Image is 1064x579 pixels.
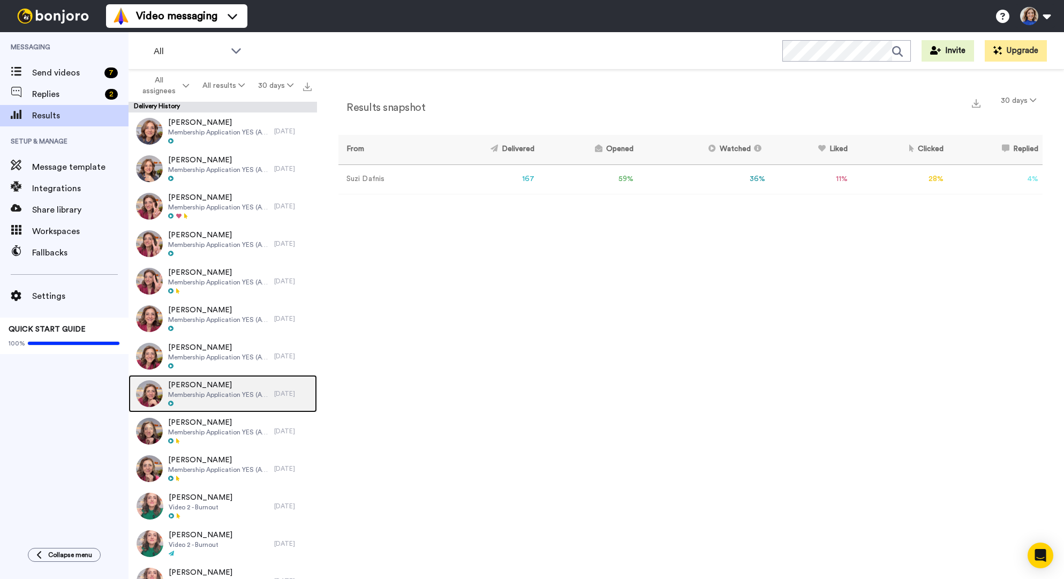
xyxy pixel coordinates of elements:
img: vm-color.svg [112,7,130,25]
div: [DATE] [274,239,312,248]
span: 100% [9,339,25,348]
div: [DATE] [274,427,312,435]
span: Results [32,109,129,122]
button: Collapse menu [28,548,101,562]
a: [PERSON_NAME]Membership Application YES (Approved)[DATE] [129,225,317,262]
div: [DATE] [274,127,312,136]
span: Fallbacks [32,246,129,259]
th: Watched [638,135,770,164]
a: [PERSON_NAME]Membership Application YES (Approved)[DATE] [129,112,317,150]
img: 4a232129-2bcd-4c4a-ab99-3b55249f8023-thumb.jpg [136,230,163,257]
span: Collapse menu [48,551,92,559]
td: Suzi Dafnis [338,164,431,194]
span: [PERSON_NAME] [168,117,269,128]
a: [PERSON_NAME]Membership Application YES (Approved)[DATE] [129,375,317,412]
td: 36 % [638,164,770,194]
span: [PERSON_NAME] [168,342,269,353]
a: [PERSON_NAME]Membership Application YES (Approved)[DATE] [129,300,317,337]
span: Membership Application YES (Approved) [168,278,269,287]
div: 7 [104,67,118,78]
a: [PERSON_NAME]Membership Application YES (Approved)[DATE] [129,412,317,450]
span: Membership Application YES (Approved) [168,128,269,137]
th: Liked [769,135,851,164]
a: [PERSON_NAME]Membership Application YES (Approved)[DATE] [129,450,317,487]
button: Upgrade [985,40,1047,62]
button: Export a summary of each team member’s results that match this filter now. [969,95,984,110]
img: 305d50f8-8099-4833-8989-4d6310f01b9b-thumb.jpg [136,193,163,220]
span: Membership Application YES (Approved) [168,353,269,362]
div: 2 [105,89,118,100]
div: Open Intercom Messenger [1028,543,1053,568]
span: [PERSON_NAME] [168,155,269,166]
span: All [154,45,225,58]
span: Membership Application YES (Approved) [168,390,269,399]
a: [PERSON_NAME]Video 2 - Burnout[DATE] [129,525,317,562]
th: Opened [539,135,637,164]
a: Invite [922,40,974,62]
span: Video messaging [136,9,217,24]
img: f0d76697-9f4d-4ac1-ae2b-fa29f42c1b32-thumb.jpg [136,118,163,145]
span: Membership Application YES (Approved) [168,428,269,437]
img: d740a9fb-29d3-4b37-b031-4f4ef42f27e0-thumb.jpg [136,155,163,182]
img: export.svg [303,82,312,91]
span: Membership Application YES (Approved) [168,203,269,212]
span: Send videos [32,66,100,79]
th: Clicked [852,135,948,164]
img: f65e5571-0a67-4263-94ad-b83aea98956f-thumb.jpg [136,305,163,332]
span: Settings [32,290,129,303]
a: [PERSON_NAME]Membership Application YES (Approved)[DATE] [129,262,317,300]
th: From [338,135,431,164]
a: [PERSON_NAME]Membership Application YES (Approved)[DATE] [129,150,317,187]
span: [PERSON_NAME] [168,267,269,278]
td: 59 % [539,164,637,194]
span: Video 2 - Burnout [169,540,232,549]
div: [DATE] [274,202,312,210]
img: 9d5e40f2-19ef-492e-819f-0ab096a9714e-thumb.jpg [136,268,163,295]
span: Replies [32,88,101,101]
img: 2e486715-c055-4a6c-809f-da32e5f35bdf-thumb.jpg [137,493,163,520]
span: [PERSON_NAME] [168,380,269,390]
button: 30 days [251,76,300,95]
div: [DATE] [274,314,312,323]
span: [PERSON_NAME] [169,530,232,540]
img: bj-logo-header-white.svg [13,9,93,24]
span: [PERSON_NAME] [168,192,269,203]
div: Delivery History [129,102,317,112]
span: Membership Application YES (Approved) [168,315,269,324]
button: Export all results that match these filters now. [300,78,315,94]
th: Delivered [431,135,539,164]
th: Replied [948,135,1043,164]
span: [PERSON_NAME] [168,230,269,240]
img: export.svg [972,99,980,108]
a: [PERSON_NAME]Membership Application YES (Approved)[DATE] [129,337,317,375]
span: Workspaces [32,225,129,238]
a: [PERSON_NAME]Membership Application YES (Approved)[DATE] [129,187,317,225]
span: [PERSON_NAME] [168,305,269,315]
div: [DATE] [274,352,312,360]
a: [PERSON_NAME]Video 2 - Burnout[DATE] [129,487,317,525]
div: [DATE] [274,502,312,510]
span: All assignees [137,75,180,96]
td: 28 % [852,164,948,194]
span: Integrations [32,182,129,195]
img: 980318fd-edd8-4d38-9cee-e525f94e45a5-thumb.jpg [136,380,163,407]
div: [DATE] [274,277,312,285]
span: [PERSON_NAME] [169,492,232,503]
span: Share library [32,204,129,216]
h2: Results snapshot [338,102,425,114]
button: All assignees [131,71,196,101]
td: 167 [431,164,539,194]
span: Video 2 - Burnout [169,503,232,512]
span: Message template [32,161,129,174]
div: [DATE] [274,389,312,398]
button: All results [196,76,252,95]
button: 30 days [994,91,1043,110]
img: 7cec14ca-356c-4a4d-9760-c1a26ef26749-thumb.jpg [136,455,163,482]
div: [DATE] [274,539,312,548]
span: QUICK START GUIDE [9,326,86,333]
div: [DATE] [274,164,312,173]
img: e0b7cbce-3ead-4950-89e9-dc7f98f15ffd-thumb.jpg [136,418,163,445]
td: 11 % [769,164,851,194]
span: [PERSON_NAME] [168,455,269,465]
span: Membership Application YES (Approved) [168,465,269,474]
